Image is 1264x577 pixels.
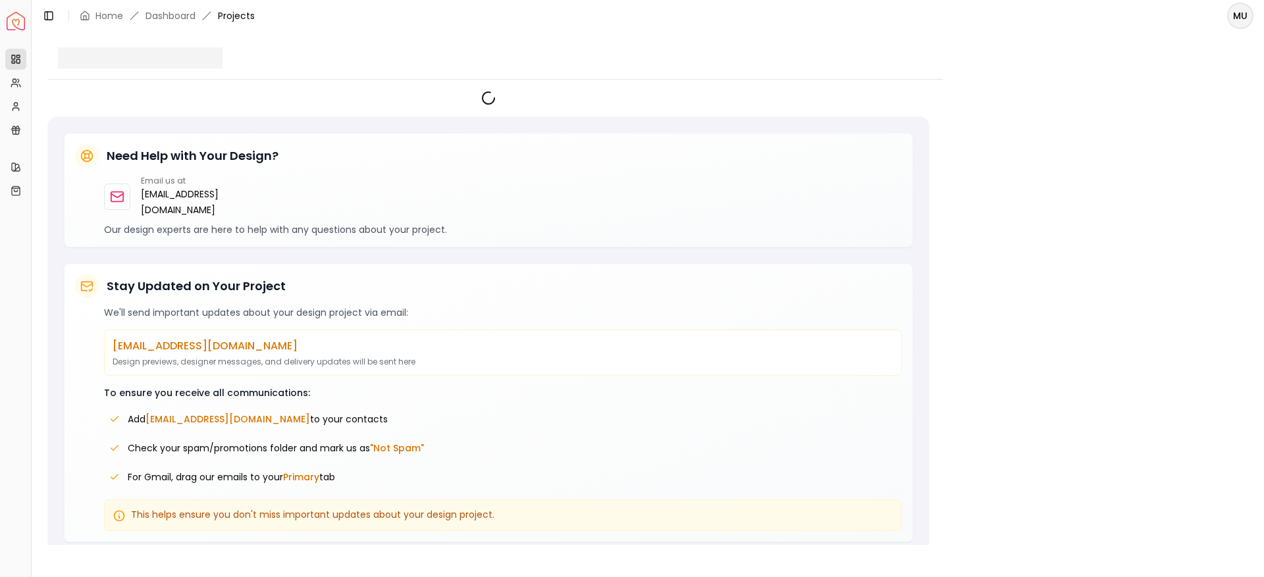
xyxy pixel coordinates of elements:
[145,413,310,426] span: [EMAIL_ADDRESS][DOMAIN_NAME]
[107,277,286,295] h5: Stay Updated on Your Project
[113,357,893,367] p: Design previews, designer messages, and delivery updates will be sent here
[145,9,196,22] a: Dashboard
[104,306,902,319] p: We'll send important updates about your design project via email:
[104,223,902,236] p: Our design experts are here to help with any questions about your project.
[80,9,255,22] nav: breadcrumb
[128,413,388,426] span: Add to your contacts
[104,386,902,399] p: To ensure you receive all communications:
[1228,4,1252,28] span: MU
[128,441,424,455] span: Check your spam/promotions folder and mark us as
[141,186,288,218] a: [EMAIL_ADDRESS][DOMAIN_NAME]
[370,441,424,455] span: "Not Spam"
[141,176,288,186] p: Email us at
[7,12,25,30] img: Spacejoy Logo
[283,470,319,484] span: Primary
[218,9,255,22] span: Projects
[131,508,494,521] span: This helps ensure you don't miss important updates about your design project.
[95,9,123,22] a: Home
[113,338,893,354] p: [EMAIL_ADDRESS][DOMAIN_NAME]
[1227,3,1253,29] button: MU
[128,470,335,484] span: For Gmail, drag our emails to your tab
[7,12,25,30] a: Spacejoy
[107,147,278,165] h5: Need Help with Your Design?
